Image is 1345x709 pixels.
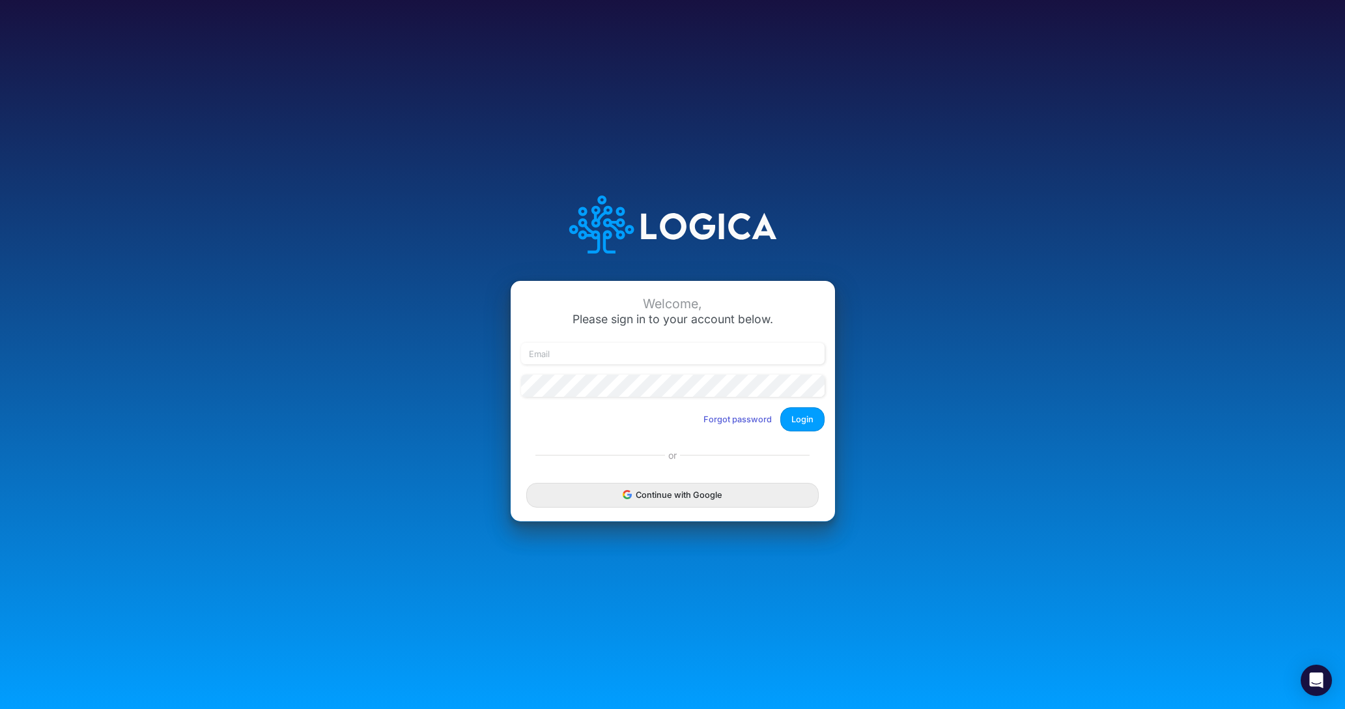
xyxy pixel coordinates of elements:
[780,407,825,431] button: Login
[695,409,780,430] button: Forgot password
[521,343,825,365] input: Email
[573,312,773,326] span: Please sign in to your account below.
[526,483,818,507] button: Continue with Google
[1301,665,1332,696] div: Open Intercom Messenger
[521,297,825,311] div: Welcome,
